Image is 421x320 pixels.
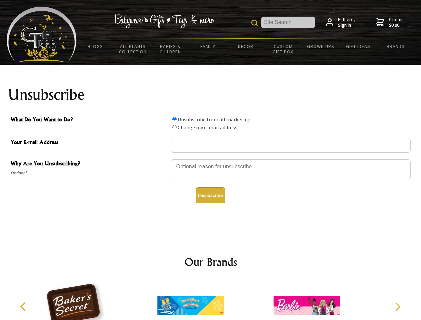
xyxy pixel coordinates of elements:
[261,17,315,28] input: Site Search
[338,22,355,28] strong: Sign in
[178,124,237,131] label: Change my e-mail address
[178,116,251,123] label: Unsubscribe from all marketing
[13,254,408,270] h2: Our Brands
[114,14,214,28] img: Babywear - Gifts - Toys & more
[172,117,177,121] input: What Do You Want to Do?
[114,39,152,59] a: All Plants Collection
[377,39,415,53] a: Brands
[389,16,404,28] span: 0 items
[189,39,227,53] a: Family
[11,159,167,169] span: Why Are You Unsubscribing?
[338,17,355,28] span: Hi there,
[302,39,339,53] a: Grown Ups
[172,125,177,129] input: What Do You Want to Do?
[11,115,167,125] span: What Do You Want to Do?
[264,39,302,59] a: Custom Gift Box
[339,39,377,53] a: Gift Ideas
[390,299,405,314] button: Next
[251,20,258,26] img: product search
[196,187,225,203] button: Unsubscribe
[11,138,167,148] span: Your E-mail Address
[326,17,355,28] a: Hi there,Sign in
[7,7,77,62] img: Babyware - Gifts - Toys and more...
[171,159,411,179] textarea: Why Are You Unsubscribing?
[389,22,404,28] strong: $0.00
[77,39,114,53] a: BLOGS
[227,39,264,53] a: Decor
[171,138,411,153] input: Your E-mail Address
[152,39,189,59] a: Babies & Children
[8,87,413,103] h1: Unsubscribe
[17,299,31,314] button: Previous
[11,169,167,177] span: Optional
[376,17,404,28] a: 0 items$0.00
